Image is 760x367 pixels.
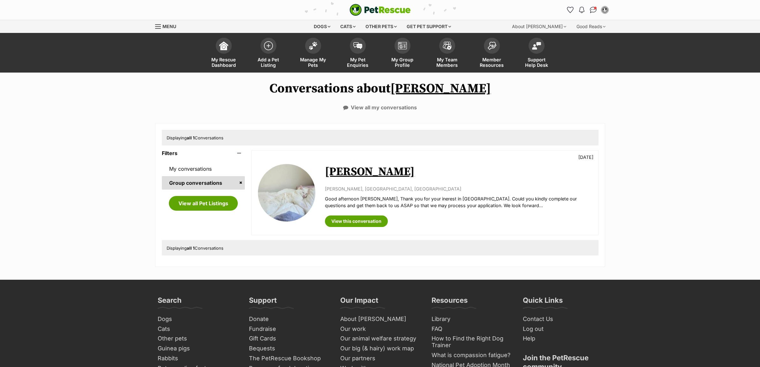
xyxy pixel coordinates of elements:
[478,57,506,68] span: Member Resources
[520,324,605,334] a: Log out
[350,4,411,16] a: PetRescue
[155,354,240,363] a: Rabbits
[429,324,514,334] a: FAQ
[340,296,378,308] h3: Our Impact
[291,35,335,73] a: Manage My Pets
[425,35,470,73] a: My Team Members
[402,20,455,33] div: Get pet support
[520,314,605,324] a: Contact Us
[155,344,240,354] a: Guinea pigs
[380,35,425,73] a: My Group Profile
[325,215,388,227] a: View this conversation
[508,20,571,33] div: About [PERSON_NAME]
[325,165,415,179] a: [PERSON_NAME]
[398,42,407,50] img: group-profile-icon-3fa3cf56718a62981997c0bc7e787c4b2cf8bcc04b72c1350f741eb67cf2f40e.svg
[343,57,372,68] span: My Pet Enquiries
[338,314,423,324] a: About [PERSON_NAME]
[514,35,559,73] a: Support Help Desk
[572,20,610,33] div: Good Reads
[335,35,380,73] a: My Pet Enquiries
[602,7,608,13] img: Petstock Vet profile pic
[264,41,273,50] img: add-pet-listing-icon-0afa8454b4691262ce3f59096e99ab1cd57d4a30225e0717b998d2c9b9846f56.svg
[577,5,587,15] button: Notifications
[162,150,245,156] header: Filters
[532,42,541,50] img: help-desk-icon-fdf02630f3aa405de69fd3d07c3f3aa587a6932b1a1747fa1d2bba05be0121f9.svg
[487,42,496,50] img: member-resources-icon-8e73f808a243e03378d46382f2149f9095a855e16c252ad45f914b54edf8863c.svg
[429,314,514,324] a: Library
[432,296,468,308] h3: Resources
[254,57,283,68] span: Add a Pet Listing
[336,20,360,33] div: Cats
[361,20,401,33] div: Other pets
[155,334,240,344] a: Other pets
[155,20,181,32] a: Menu
[187,246,195,251] strong: all 1
[338,354,423,363] a: Our partners
[338,344,423,354] a: Our big (& hairy) work map
[565,5,610,15] ul: Account quick links
[169,196,238,211] a: View all Pet Listings
[299,57,327,68] span: Manage My Pets
[209,57,238,68] span: My Rescue Dashboard
[309,42,318,50] img: manage-my-pets-icon-02211641906a0b7f246fdf0571729dbe1e7629f14944591b6c1af311fb30b64b.svg
[600,5,610,15] button: My account
[338,324,423,334] a: Our work
[470,35,514,73] a: Member Resources
[258,164,315,222] img: Malfoy
[246,354,331,363] a: The PetRescue Bookshop
[390,81,491,97] a: [PERSON_NAME]
[162,24,176,29] span: Menu
[443,42,452,50] img: team-members-icon-5396bd8760b3fe7c0b43da4ab00e1e3bb1a5d9ba89233759b79545d2d3fc5d0d.svg
[522,57,551,68] span: Support Help Desk
[578,154,593,160] p: [DATE]
[325,185,591,192] p: [PERSON_NAME], [GEOGRAPHIC_DATA], [GEOGRAPHIC_DATA]
[353,42,362,49] img: pet-enquiries-icon-7e3ad2cf08bfb03b45e93fb7055b45f3efa6380592205ae92323e6603595dc1f.svg
[350,4,411,16] img: logo-cat-932fe2b9b8326f06289b0f2fb663e598f794de774fb13d1741a6617ecf9a85b4.svg
[429,334,514,350] a: How to Find the Right Dog Trainer
[429,350,514,360] a: What is compassion fatigue?
[155,314,240,324] a: Dogs
[246,35,291,73] a: Add a Pet Listing
[162,176,245,190] a: Group conversations
[219,41,228,50] img: dashboard-icon-eb2f2d2d3e046f16d808141f083e7271f6b2e854fb5c12c21221c1fb7104beca.svg
[343,105,417,110] a: View all my conversations
[325,195,591,209] p: Good afternoon [PERSON_NAME], Thank you for your inerest in [GEOGRAPHIC_DATA]. Could you kindly c...
[167,135,223,140] span: Displaying Conversations
[187,135,195,140] strong: all 1
[246,334,331,344] a: Gift Cards
[155,324,240,334] a: Cats
[565,5,576,15] a: Favourites
[388,57,417,68] span: My Group Profile
[249,296,277,308] h3: Support
[246,314,331,324] a: Donate
[201,35,246,73] a: My Rescue Dashboard
[246,344,331,354] a: Bequests
[158,296,182,308] h3: Search
[162,162,245,176] a: My conversations
[579,7,584,13] img: notifications-46538b983faf8c2785f20acdc204bb7945ddae34d4c08c2a6579f10ce5e182be.svg
[523,296,563,308] h3: Quick Links
[246,324,331,334] a: Fundraise
[588,5,598,15] a: Conversations
[167,246,223,251] span: Displaying Conversations
[309,20,335,33] div: Dogs
[433,57,462,68] span: My Team Members
[520,334,605,344] a: Help
[338,334,423,344] a: Our animal welfare strategy
[590,7,597,13] img: chat-41dd97257d64d25036548639549fe6c8038ab92f7586957e7f3b1b290dea8141.svg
